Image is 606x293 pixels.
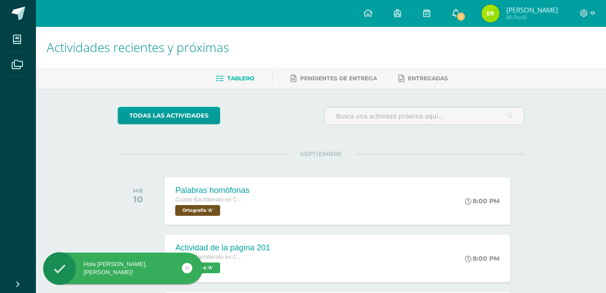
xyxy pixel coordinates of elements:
[465,254,500,262] div: 8:00 PM
[398,71,448,86] a: Entregadas
[291,71,377,86] a: Pendientes de entrega
[175,243,270,253] div: Actividad de la página 201
[175,197,243,203] span: Cuarto Bachillerato en CCLL
[175,205,220,216] span: Ortografía 'A'
[118,107,220,124] a: todas las Actividades
[133,194,143,205] div: 10
[482,4,500,22] img: 268105161a2cb096708b0ea72b962ca8.png
[43,260,203,276] div: Hola [PERSON_NAME], [PERSON_NAME]!
[465,197,500,205] div: 8:00 PM
[506,13,558,21] span: Mi Perfil
[175,186,249,195] div: Palabras homófonas
[47,39,229,56] span: Actividades recientes y próximas
[133,188,143,194] div: MIÉ
[227,75,254,82] span: Tablero
[300,75,377,82] span: Pendientes de entrega
[325,107,524,125] input: Busca una actividad próxima aquí...
[408,75,448,82] span: Entregadas
[456,12,466,22] span: 1
[286,150,356,158] span: SEPTIEMBRE
[506,5,558,14] span: [PERSON_NAME]
[216,71,254,86] a: Tablero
